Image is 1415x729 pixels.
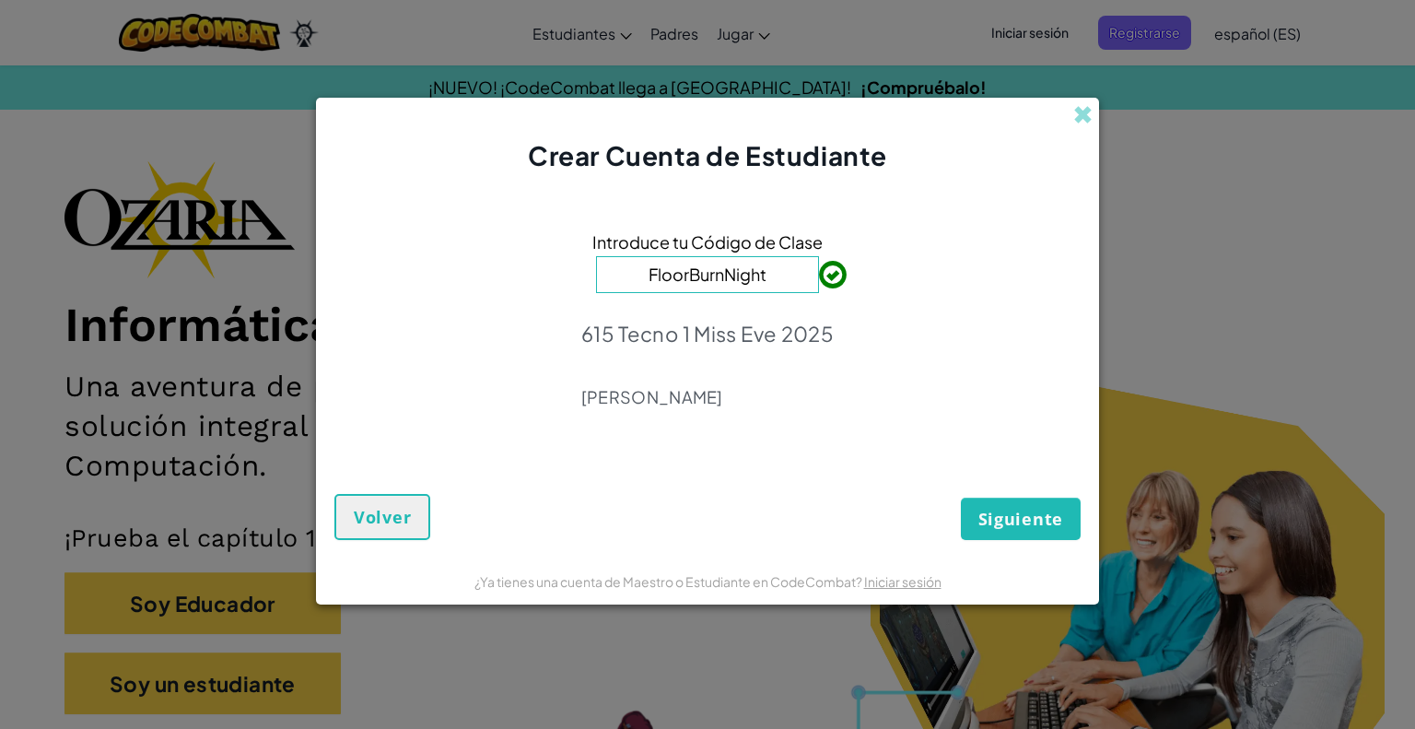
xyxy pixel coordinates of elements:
a: Iniciar sesión [864,573,941,590]
font: Crear Cuenta de Estudiante [528,139,887,171]
button: Volver [334,494,430,540]
font: Siguiente [978,508,1063,530]
font: ¿Ya tienes una cuenta de Maestro o Estudiante en CodeCombat? [474,573,862,590]
font: [PERSON_NAME] [581,386,723,407]
button: Siguiente [961,498,1081,540]
font: Introduce tu Código de Clase [592,231,823,253]
font: 615 Tecno 1 Miss Eve 2025 [581,321,834,347]
font: Volver [354,506,411,528]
